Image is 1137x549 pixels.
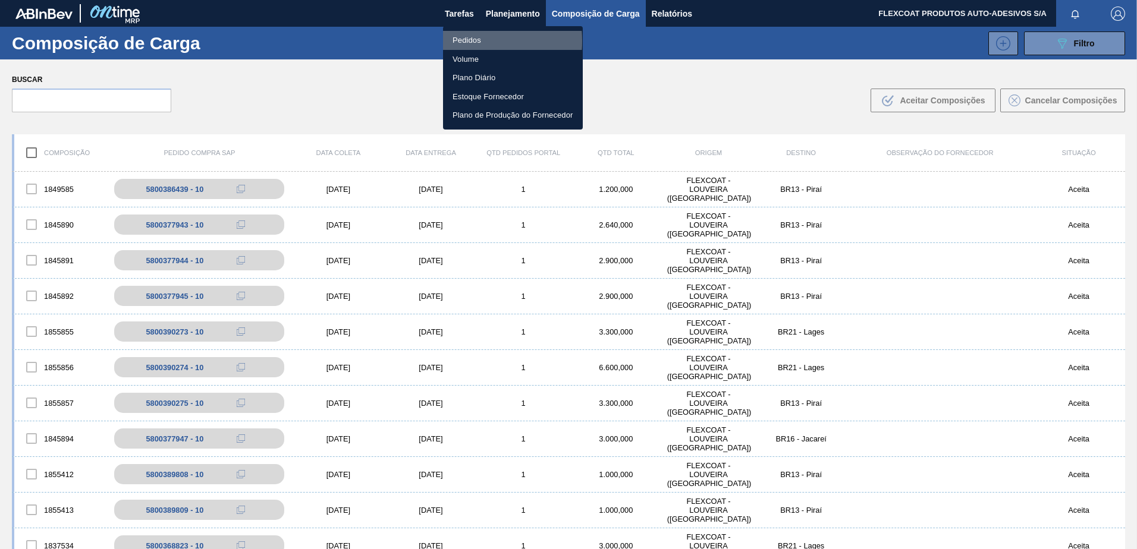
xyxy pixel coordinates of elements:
[443,31,583,50] a: Pedidos
[443,106,583,125] a: Plano de Produção do Fornecedor
[443,87,583,106] a: Estoque Fornecedor
[443,68,583,87] a: Plano Diário
[443,50,583,69] a: Volume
